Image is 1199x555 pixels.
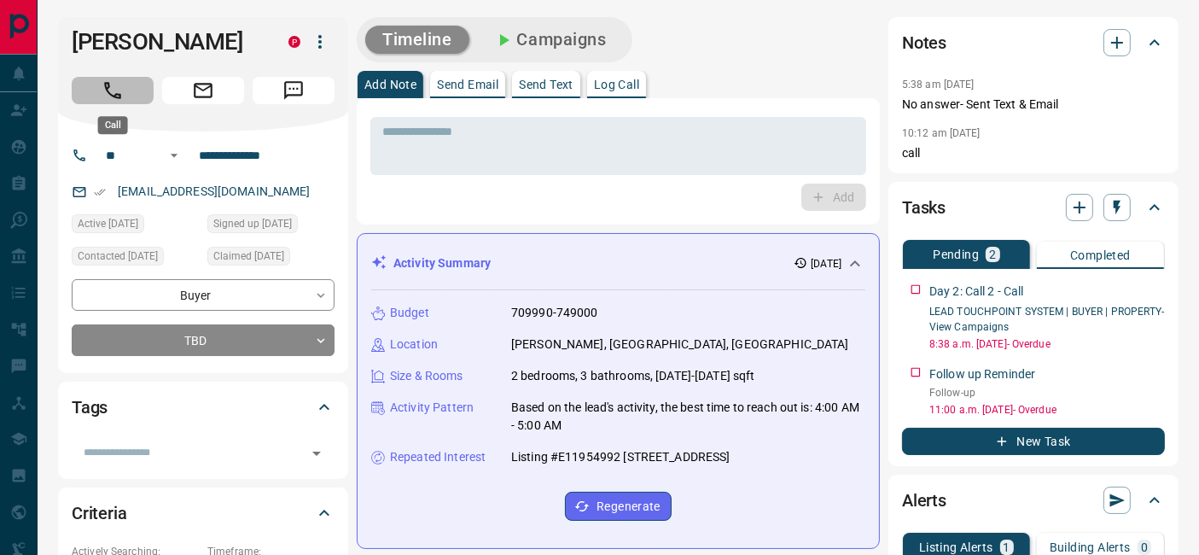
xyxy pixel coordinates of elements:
p: [DATE] [811,256,841,272]
p: Budget [390,304,429,322]
button: Timeline [365,26,469,54]
p: [PERSON_NAME], [GEOGRAPHIC_DATA], [GEOGRAPHIC_DATA] [511,336,849,353]
p: Follow-up [929,385,1165,400]
div: Buyer [72,279,335,311]
p: Repeated Interest [390,448,486,466]
p: call [902,144,1165,162]
h2: Alerts [902,487,946,514]
span: Call [72,77,154,104]
p: No answer- Sent Text & Email [902,96,1165,114]
p: Location [390,336,438,353]
p: Listing Alerts [919,541,993,553]
div: Alerts [902,480,1165,521]
h2: Tasks [902,194,946,221]
h1: [PERSON_NAME] [72,28,263,55]
p: 1 [1004,541,1010,553]
p: Add Note [364,79,416,91]
span: Signed up [DATE] [213,215,292,232]
p: Send Email [437,79,498,91]
div: Notes [902,22,1165,63]
p: Pending [933,248,979,260]
p: Follow up Reminder [929,365,1035,383]
p: Activity Summary [393,254,491,272]
p: 2 [989,248,996,260]
span: Message [253,77,335,104]
svg: Email Verified [94,186,106,198]
div: Tags [72,387,335,428]
p: 709990-749000 [511,304,598,322]
p: Building Alerts [1050,541,1131,553]
span: Claimed [DATE] [213,248,284,265]
p: Completed [1070,249,1131,261]
p: 10:12 am [DATE] [902,127,981,139]
p: Send Text [519,79,573,91]
span: Active [DATE] [78,215,138,232]
div: TBD [72,324,335,356]
p: Size & Rooms [390,367,463,385]
div: Criteria [72,493,335,534]
p: Log Call [594,79,639,91]
p: Day 2: Call 2 - Call [929,283,1024,301]
span: Email [162,77,244,104]
p: 2 bedrooms, 3 bathrooms, [DATE]-[DATE] sqft [511,367,755,385]
div: Tasks [902,187,1165,228]
button: Campaigns [476,26,624,54]
p: 11:00 a.m. [DATE] - Overdue [929,402,1165,418]
button: Regenerate [565,492,672,521]
h2: Notes [902,29,946,56]
p: Based on the lead's activity, the best time to reach out is: 4:00 AM - 5:00 AM [511,399,865,435]
h2: Criteria [72,499,127,527]
h2: Tags [72,394,108,421]
p: Listing #E11954992 [STREET_ADDRESS] [511,448,730,466]
div: property.ca [288,36,300,48]
a: LEAD TOUCHPOINT SYSTEM | BUYER | PROPERTY- View Campaigns [929,306,1165,333]
div: Mon Apr 21 2025 [207,214,335,238]
div: Activity Summary[DATE] [371,248,865,279]
p: 8:38 a.m. [DATE] - Overdue [929,336,1165,352]
div: Mon Apr 21 2025 [207,247,335,271]
div: Call [98,116,128,134]
p: Activity Pattern [390,399,474,417]
button: Open [164,145,184,166]
button: New Task [902,428,1165,455]
div: Sat Jul 19 2025 [72,247,199,271]
p: 0 [1141,541,1148,553]
p: 5:38 am [DATE] [902,79,975,91]
span: Contacted [DATE] [78,248,158,265]
div: Tue Apr 22 2025 [72,214,199,238]
button: Open [305,441,329,465]
a: [EMAIL_ADDRESS][DOMAIN_NAME] [118,184,311,198]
